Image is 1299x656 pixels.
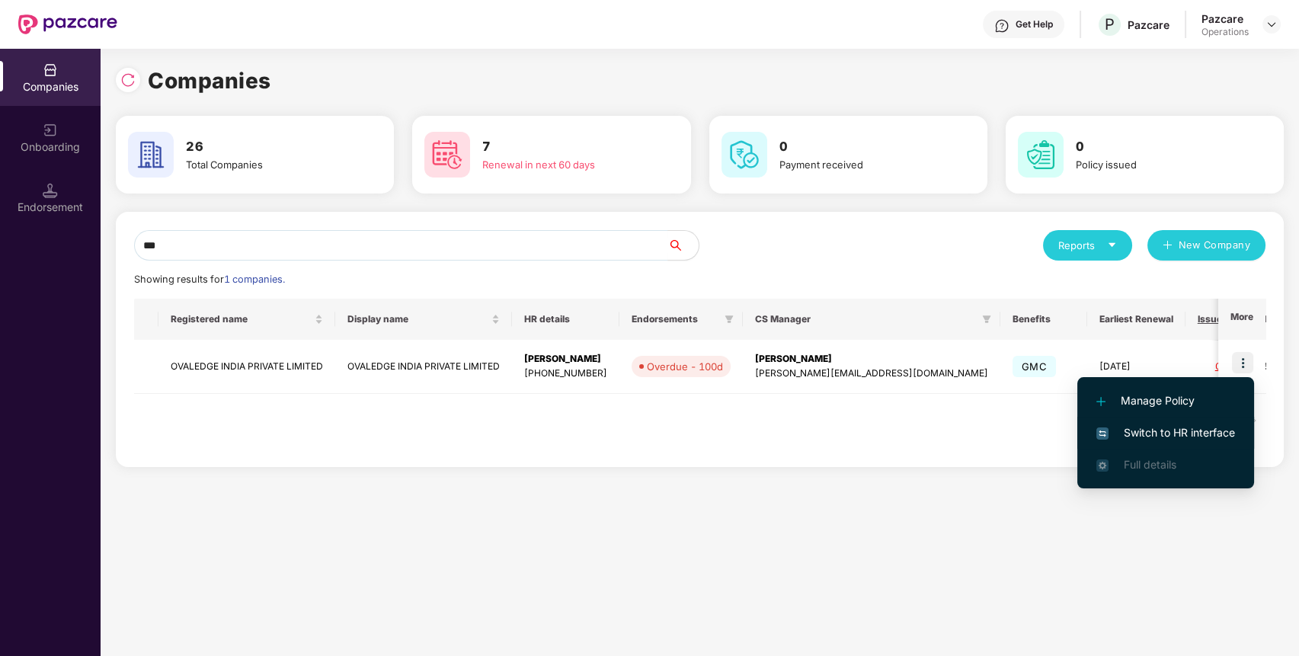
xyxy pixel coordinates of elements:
[18,14,117,34] img: New Pazcare Logo
[1016,18,1053,30] div: Get Help
[424,132,470,178] img: svg+xml;base64,PHN2ZyB4bWxucz0iaHR0cDovL3d3dy53My5vcmcvMjAwMC9zdmciIHdpZHRoPSI2MCIgaGVpZ2h0PSI2MC...
[721,310,737,328] span: filter
[1232,352,1253,373] img: icon
[1107,240,1117,250] span: caret-down
[347,313,488,325] span: Display name
[43,62,58,78] img: svg+xml;base64,PHN2ZyBpZD0iQ29tcGFuaWVzIiB4bWxucz0iaHR0cDovL3d3dy53My5vcmcvMjAwMC9zdmciIHdpZHRoPS...
[1179,238,1251,253] span: New Company
[128,132,174,178] img: svg+xml;base64,PHN2ZyB4bWxucz0iaHR0cDovL3d3dy53My5vcmcvMjAwMC9zdmciIHdpZHRoPSI2MCIgaGVpZ2h0PSI2MC...
[171,313,312,325] span: Registered name
[1198,313,1227,325] span: Issues
[224,274,285,285] span: 1 companies.
[134,274,285,285] span: Showing results for
[982,315,991,324] span: filter
[1198,360,1239,374] div: 0
[755,366,988,381] div: [PERSON_NAME][EMAIL_ADDRESS][DOMAIN_NAME]
[1058,238,1117,253] div: Reports
[524,366,607,381] div: [PHONE_NUMBER]
[1218,299,1265,340] th: More
[1163,240,1173,252] span: plus
[1096,427,1109,440] img: svg+xml;base64,PHN2ZyB4bWxucz0iaHR0cDovL3d3dy53My5vcmcvMjAwMC9zdmciIHdpZHRoPSIxNiIgaGVpZ2h0PSIxNi...
[1096,459,1109,472] img: svg+xml;base64,PHN2ZyB4bWxucz0iaHR0cDovL3d3dy53My5vcmcvMjAwMC9zdmciIHdpZHRoPSIxNi4zNjMiIGhlaWdodD...
[1087,340,1185,394] td: [DATE]
[512,299,619,340] th: HR details
[158,299,335,340] th: Registered name
[779,157,945,172] div: Payment received
[755,352,988,366] div: [PERSON_NAME]
[725,315,734,324] span: filter
[667,239,699,251] span: search
[667,230,699,261] button: search
[43,123,58,138] img: svg+xml;base64,PHN2ZyB3aWR0aD0iMjAiIGhlaWdodD0iMjAiIHZpZXdCb3g9IjAgMCAyMCAyMCIgZmlsbD0ibm9uZSIgeG...
[1096,397,1105,406] img: svg+xml;base64,PHN2ZyB4bWxucz0iaHR0cDovL3d3dy53My5vcmcvMjAwMC9zdmciIHdpZHRoPSIxMi4yMDEiIGhlaWdodD...
[186,137,351,157] h3: 26
[186,157,351,172] div: Total Companies
[1096,392,1235,409] span: Manage Policy
[43,183,58,198] img: svg+xml;base64,PHN2ZyB3aWR0aD0iMTQuNSIgaGVpZ2h0PSIxNC41IiB2aWV3Qm94PSIwIDAgMTYgMTYiIGZpbGw9Im5vbm...
[1096,424,1235,441] span: Switch to HR interface
[1013,356,1056,377] span: GMC
[482,157,648,172] div: Renewal in next 60 days
[721,132,767,178] img: svg+xml;base64,PHN2ZyB4bWxucz0iaHR0cDovL3d3dy53My5vcmcvMjAwMC9zdmciIHdpZHRoPSI2MCIgaGVpZ2h0PSI2MC...
[120,72,136,88] img: svg+xml;base64,PHN2ZyBpZD0iUmVsb2FkLTMyeDMyIiB4bWxucz0iaHR0cDovL3d3dy53My5vcmcvMjAwMC9zdmciIHdpZH...
[1076,137,1241,157] h3: 0
[994,18,1009,34] img: svg+xml;base64,PHN2ZyBpZD0iSGVscC0zMngzMiIgeG1sbnM9Imh0dHA6Ly93d3cudzMub3JnLzIwMDAvc3ZnIiB3aWR0aD...
[1201,11,1249,26] div: Pazcare
[779,137,945,157] h3: 0
[755,313,976,325] span: CS Manager
[148,64,271,98] h1: Companies
[1018,132,1064,178] img: svg+xml;base64,PHN2ZyB4bWxucz0iaHR0cDovL3d3dy53My5vcmcvMjAwMC9zdmciIHdpZHRoPSI2MCIgaGVpZ2h0PSI2MC...
[1147,230,1265,261] button: plusNew Company
[1128,18,1169,32] div: Pazcare
[335,299,512,340] th: Display name
[1185,299,1251,340] th: Issues
[1105,15,1115,34] span: P
[1087,299,1185,340] th: Earliest Renewal
[647,359,723,374] div: Overdue - 100d
[1265,18,1278,30] img: svg+xml;base64,PHN2ZyBpZD0iRHJvcGRvd24tMzJ4MzIiIHhtbG5zPSJodHRwOi8vd3d3LnczLm9yZy8yMDAwL3N2ZyIgd2...
[1000,299,1087,340] th: Benefits
[524,352,607,366] div: [PERSON_NAME]
[1124,458,1176,471] span: Full details
[158,340,335,394] td: OVALEDGE INDIA PRIVATE LIMITED
[979,310,994,328] span: filter
[1201,26,1249,38] div: Operations
[1076,157,1241,172] div: Policy issued
[335,340,512,394] td: OVALEDGE INDIA PRIVATE LIMITED
[632,313,718,325] span: Endorsements
[482,137,648,157] h3: 7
